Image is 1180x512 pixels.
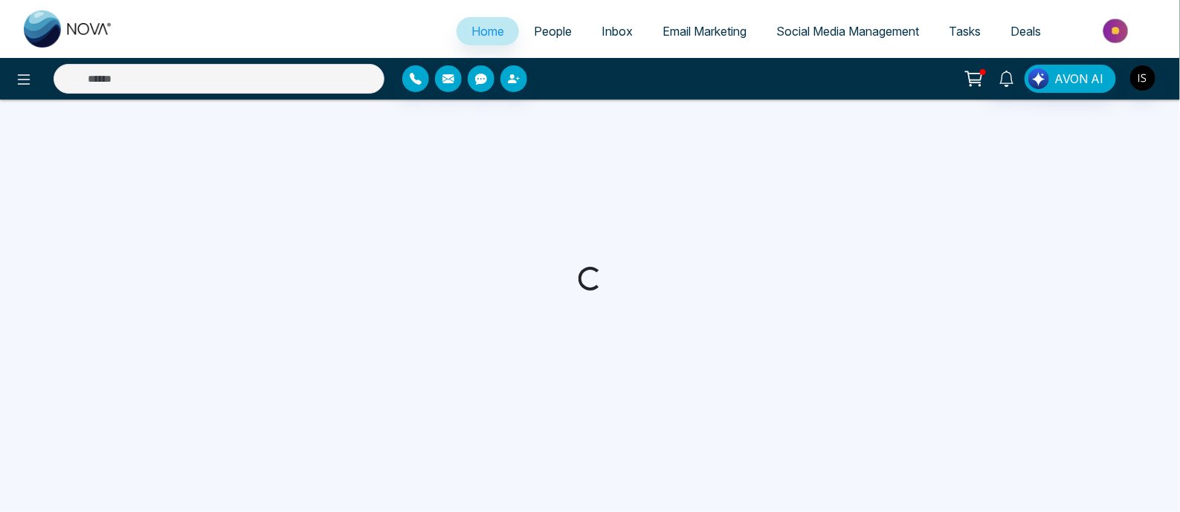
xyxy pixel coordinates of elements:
span: Email Marketing [662,24,747,39]
span: Home [471,24,504,39]
a: Home [457,17,519,45]
span: Inbox [602,24,633,39]
button: AVON AI [1025,65,1116,93]
span: Tasks [949,24,981,39]
img: Market-place.gif [1063,14,1171,48]
a: Deals [996,17,1056,45]
a: Email Marketing [648,17,761,45]
span: Social Media Management [776,24,919,39]
a: Social Media Management [761,17,934,45]
span: Deals [1010,24,1041,39]
a: Tasks [934,17,996,45]
img: Nova CRM Logo [24,10,113,48]
img: Lead Flow [1028,68,1049,89]
img: User Avatar [1130,65,1155,91]
a: Inbox [587,17,648,45]
a: People [519,17,587,45]
span: AVON AI [1054,70,1103,88]
span: People [534,24,572,39]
